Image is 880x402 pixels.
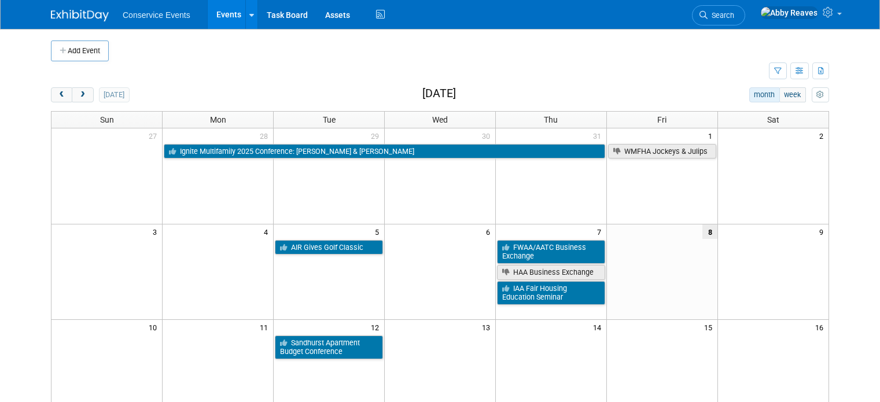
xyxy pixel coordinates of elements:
[485,224,495,239] span: 6
[702,224,717,239] span: 8
[749,87,780,102] button: month
[164,144,605,159] a: Ignite Multifamily 2025 Conference: [PERSON_NAME] & [PERSON_NAME]
[544,115,558,124] span: Thu
[51,87,72,102] button: prev
[100,115,114,124] span: Sun
[323,115,336,124] span: Tue
[432,115,448,124] span: Wed
[497,281,605,305] a: IAA Fair Housing Education Seminar
[592,128,606,143] span: 31
[816,91,824,99] i: Personalize Calendar
[703,320,717,334] span: 15
[148,320,162,334] span: 10
[374,224,384,239] span: 5
[812,87,829,102] button: myCustomButton
[259,128,273,143] span: 28
[707,128,717,143] span: 1
[263,224,273,239] span: 4
[259,320,273,334] span: 11
[814,320,829,334] span: 16
[657,115,667,124] span: Fri
[422,87,456,100] h2: [DATE]
[692,5,745,25] a: Search
[123,10,190,20] span: Conservice Events
[481,320,495,334] span: 13
[370,320,384,334] span: 12
[497,240,605,264] a: FWAA/AATC Business Exchange
[152,224,162,239] span: 3
[72,87,93,102] button: next
[51,10,109,21] img: ExhibitDay
[481,128,495,143] span: 30
[51,40,109,61] button: Add Event
[99,87,130,102] button: [DATE]
[596,224,606,239] span: 7
[818,128,829,143] span: 2
[275,240,383,255] a: AIR Gives Golf Classic
[779,87,806,102] button: week
[708,11,734,20] span: Search
[210,115,226,124] span: Mon
[148,128,162,143] span: 27
[818,224,829,239] span: 9
[767,115,779,124] span: Sat
[592,320,606,334] span: 14
[608,144,716,159] a: WMFHA Jockeys & Julips
[370,128,384,143] span: 29
[760,6,818,19] img: Abby Reaves
[275,335,383,359] a: Sandhurst Apartment Budget Conference
[497,265,605,280] a: HAA Business Exchange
